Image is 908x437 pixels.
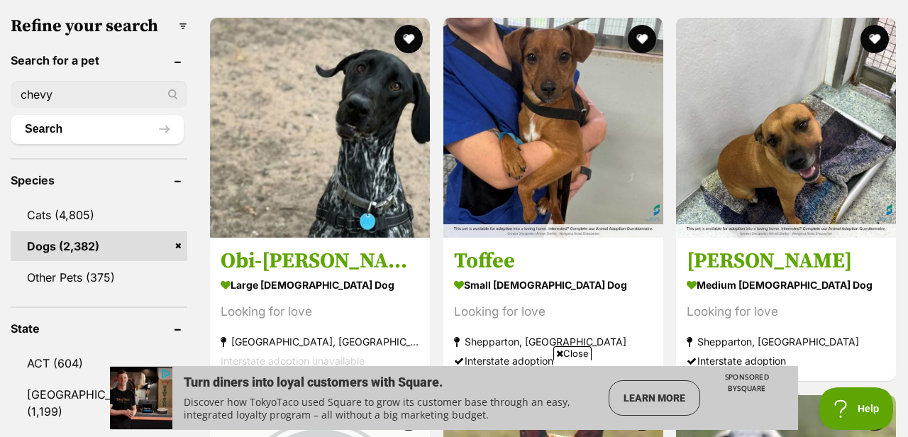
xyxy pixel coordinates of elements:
h3: [PERSON_NAME] [687,248,885,275]
span: Interstate adoption unavailable [221,355,365,367]
strong: Shepparton, [GEOGRAPHIC_DATA] [687,333,885,352]
div: Looking for love [687,303,885,322]
a: Cats (4,805) [11,200,187,230]
button: favourite [627,25,655,53]
img: Bruno - Staffordshire Bull Terrier x Boxer Dog [676,18,896,238]
iframe: Help Scout Beacon - Open [819,387,894,430]
header: Species [11,174,187,187]
a: ACT (604) [11,348,187,378]
a: Toffee small [DEMOGRAPHIC_DATA] Dog Looking for love Shepparton, [GEOGRAPHIC_DATA] Interstate ado... [443,238,663,382]
header: Search for a pet [11,54,187,67]
strong: large [DEMOGRAPHIC_DATA] Dog [221,275,419,296]
div: Looking for love [454,303,653,322]
span: Close [553,346,592,360]
strong: [GEOGRAPHIC_DATA], [GEOGRAPHIC_DATA] [221,333,419,352]
button: favourite [860,25,889,53]
h3: Refine your search [11,16,187,36]
img: Obi-Wan Kenobi - German Shorthaired Pointer Dog [210,18,430,238]
header: State [11,322,187,335]
button: favourite [860,402,889,431]
div: Interstate adoption [687,352,885,371]
input: Toby [11,81,187,108]
div: Looking for love [221,303,419,322]
h3: Obi-[PERSON_NAME] [221,248,419,275]
img: Toffee - Jack Russell Terrier Dog [443,18,663,238]
strong: Shepparton, [GEOGRAPHIC_DATA] [454,333,653,352]
a: Other Pets (375) [11,262,187,292]
h3: Toffee [454,248,653,275]
a: Obi-[PERSON_NAME] large [DEMOGRAPHIC_DATA] Dog Looking for love [GEOGRAPHIC_DATA], [GEOGRAPHIC_DA... [210,238,430,382]
strong: medium [DEMOGRAPHIC_DATA] Dog [687,275,885,296]
div: Interstate adoption [454,352,653,371]
a: Dogs (2,382) [11,231,187,261]
a: [GEOGRAPHIC_DATA] (1,199) [11,380,187,426]
a: [PERSON_NAME] medium [DEMOGRAPHIC_DATA] Dog Looking for love Shepparton, [GEOGRAPHIC_DATA] Inters... [676,238,896,382]
strong: small [DEMOGRAPHIC_DATA] Dog [454,275,653,296]
iframe: Advertisement [110,366,798,430]
button: Search [11,115,184,143]
button: favourite [394,25,423,53]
